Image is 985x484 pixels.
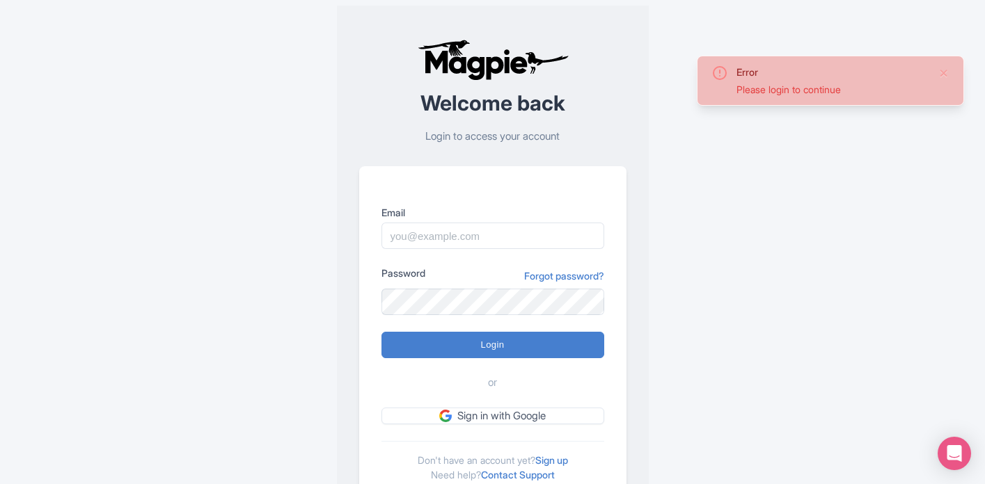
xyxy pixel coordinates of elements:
div: Please login to continue [736,82,927,97]
a: Sign in with Google [381,408,604,425]
a: Forgot password? [524,268,604,283]
label: Password [381,266,425,280]
img: logo-ab69f6fb50320c5b225c76a69d11143b.png [414,39,571,81]
input: you@example.com [381,223,604,249]
h2: Welcome back [359,92,627,115]
div: Error [736,65,927,79]
button: Close [938,65,949,81]
a: Sign up [535,454,568,466]
a: Contact Support [481,469,555,481]
div: Open Intercom Messenger [938,437,971,470]
p: Login to access your account [359,129,627,145]
span: or [488,375,497,391]
img: google.svg [439,410,452,422]
div: Don't have an account yet? Need help? [381,441,604,482]
label: Email [381,205,604,220]
input: Login [381,332,604,358]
